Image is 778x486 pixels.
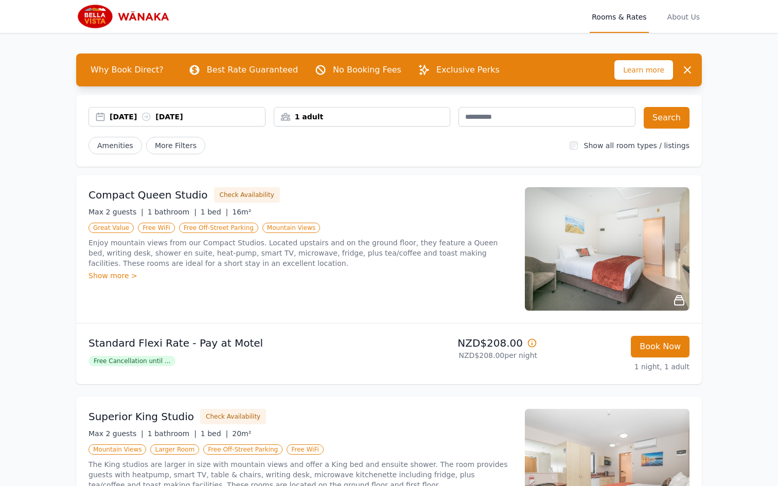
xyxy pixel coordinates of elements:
[262,223,320,233] span: Mountain Views
[545,362,689,372] p: 1 night, 1 adult
[89,444,146,455] span: Mountain Views
[436,64,500,76] p: Exclusive Perks
[203,444,282,455] span: Free Off-Street Parking
[76,4,175,29] img: Bella Vista Wanaka
[179,223,258,233] span: Free Off-Street Parking
[82,60,172,80] span: Why Book Direct?
[393,350,537,361] p: NZD$208.00 per night
[148,208,197,216] span: 1 bathroom |
[584,141,689,150] label: Show all room types / listings
[644,107,689,129] button: Search
[232,208,251,216] span: 16m²
[89,137,142,154] button: Amenities
[214,187,280,203] button: Check Availability
[89,188,208,202] h3: Compact Queen Studio
[89,356,175,366] span: Free Cancellation until ...
[89,409,194,424] h3: Superior King Studio
[631,336,689,357] button: Book Now
[207,64,298,76] p: Best Rate Guaranteed
[148,429,197,438] span: 1 bathroom |
[200,409,266,424] button: Check Availability
[89,336,385,350] p: Standard Flexi Rate - Pay at Motel
[201,208,228,216] span: 1 bed |
[146,137,205,154] span: More Filters
[89,208,144,216] span: Max 2 guests |
[110,112,265,122] div: [DATE] [DATE]
[232,429,251,438] span: 20m²
[393,336,537,350] p: NZD$208.00
[89,238,512,268] p: Enjoy mountain views from our Compact Studios. Located upstairs and on the ground floor, they fea...
[287,444,324,455] span: Free WiFi
[333,64,401,76] p: No Booking Fees
[89,223,134,233] span: Great Value
[138,223,175,233] span: Free WiFi
[150,444,199,455] span: Larger Room
[201,429,228,438] span: 1 bed |
[89,271,512,281] div: Show more >
[89,429,144,438] span: Max 2 guests |
[274,112,450,122] div: 1 adult
[614,60,673,80] span: Learn more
